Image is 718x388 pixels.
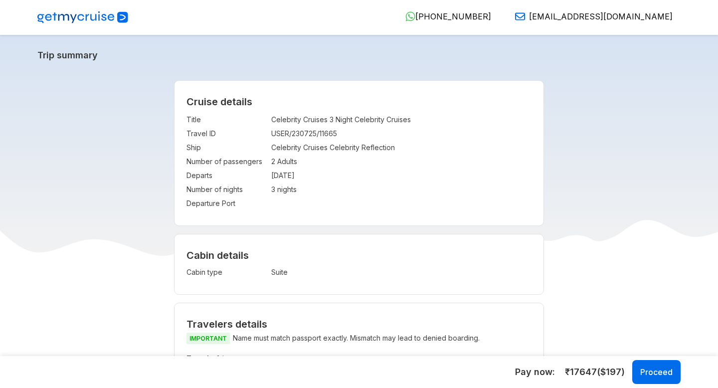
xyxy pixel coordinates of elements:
[186,318,532,330] h2: Travelers details
[565,366,625,379] span: ₹ 17647 ($ 197 )
[266,141,271,155] td: :
[184,353,534,365] h5: Traveler 1
[186,96,532,108] h2: Cruise details
[266,196,271,210] td: :
[186,196,266,210] td: Departure Port
[415,11,491,21] span: [PHONE_NUMBER]
[186,141,266,155] td: Ship
[37,50,681,60] a: Trip summary
[507,11,673,21] a: [EMAIL_ADDRESS][DOMAIN_NAME]
[186,113,266,127] td: Title
[186,249,532,261] h4: Cabin details
[271,183,532,196] td: 3 nights
[271,155,532,169] td: 2 Adults
[271,127,532,141] td: USER/230725/11665
[186,265,266,279] td: Cabin type
[271,113,532,127] td: Celebrity Cruises 3 Night Celebrity Cruises
[271,169,532,183] td: [DATE]
[266,169,271,183] td: :
[266,113,271,127] td: :
[186,155,266,169] td: Number of passengers
[186,333,230,344] span: IMPORTANT
[186,127,266,141] td: Travel ID
[266,155,271,169] td: :
[266,265,271,279] td: :
[397,11,491,21] a: [PHONE_NUMBER]
[515,366,555,378] h5: Pay now:
[515,11,525,21] img: Email
[271,265,455,279] td: Suite
[529,11,673,21] span: [EMAIL_ADDRESS][DOMAIN_NAME]
[186,169,266,183] td: Departs
[186,183,266,196] td: Number of nights
[266,127,271,141] td: :
[405,11,415,21] img: WhatsApp
[632,360,681,384] button: Proceed
[271,141,532,155] td: Celebrity Cruises Celebrity Reflection
[186,332,532,345] p: Name must match passport exactly. Mismatch may lead to denied boarding.
[266,183,271,196] td: :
